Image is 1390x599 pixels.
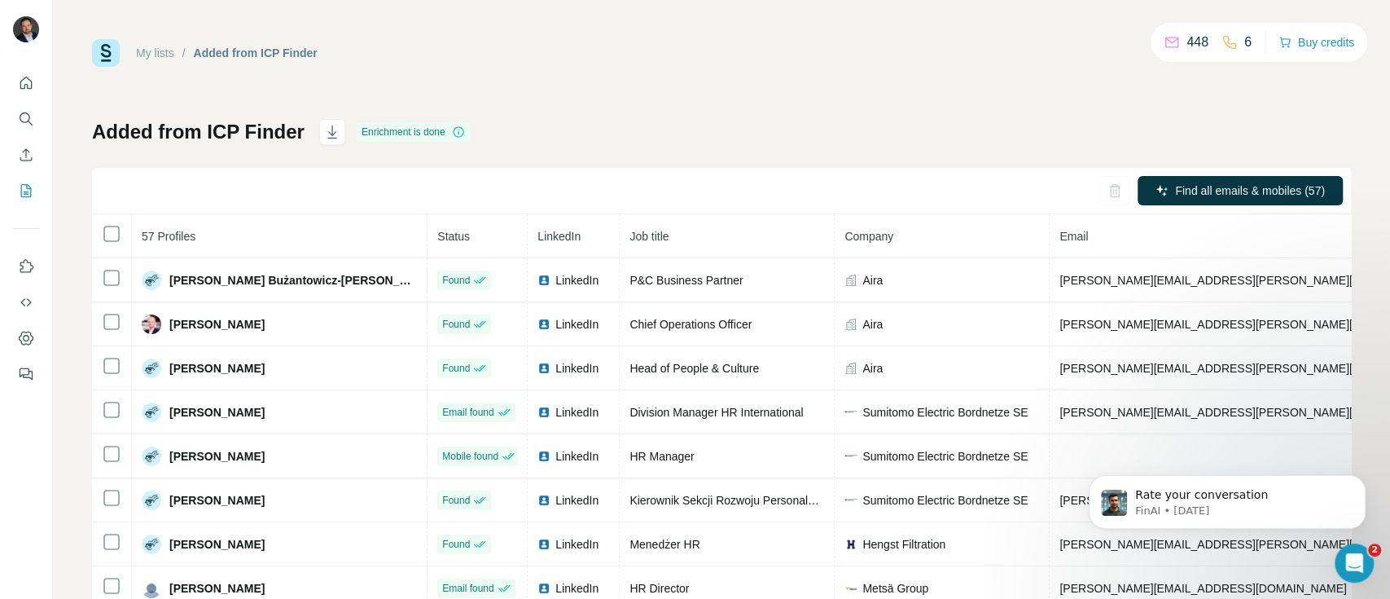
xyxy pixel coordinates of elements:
[13,176,39,205] button: My lists
[629,494,1028,507] span: Kierownik Sekcji Rozwoju Personalnego, Sekcji Rekrutacji i Sekcji Komunikacji
[142,359,161,378] img: Avatar
[136,46,174,59] a: My lists
[629,406,803,419] span: Division Manager HR International
[442,537,470,552] span: Found
[629,538,699,551] span: Menedżer HR
[169,448,265,465] span: [PERSON_NAME]
[629,274,743,287] span: P&C Business Partner
[13,359,39,389] button: Feedback
[862,360,883,377] span: Aira
[844,538,857,551] img: company-logo
[629,450,694,463] span: HR Manager
[1059,230,1088,243] span: Email
[92,39,120,67] img: Surfe Logo
[537,230,581,243] span: LinkedIn
[169,360,265,377] span: [PERSON_NAME]
[537,494,550,507] img: LinkedIn logo
[844,406,857,419] img: company-logo
[142,315,161,334] img: Avatar
[357,122,470,142] div: Enrichment is done
[442,273,470,288] span: Found
[629,230,669,243] span: Job title
[629,362,759,375] span: Head of People & Culture
[1175,183,1325,199] span: Find all emails & mobiles (57)
[555,448,599,465] span: LinkedIn
[844,585,857,591] img: company-logo
[182,45,186,61] li: /
[437,230,470,243] span: Status
[194,45,318,61] div: Added from ICP Finder
[13,68,39,98] button: Quick start
[555,272,599,288] span: LinkedIn
[555,580,599,597] span: LinkedIn
[142,271,161,290] img: Avatar
[169,492,265,509] span: [PERSON_NAME]
[629,582,689,595] span: HR Director
[13,140,39,170] button: Enrich CSV
[13,104,39,134] button: Search
[537,406,550,419] img: LinkedIn logo
[1368,544,1381,557] span: 2
[537,318,550,331] img: LinkedIn logo
[555,404,599,421] span: LinkedIn
[1278,31,1354,54] button: Buy credits
[1186,33,1208,52] p: 448
[862,536,945,553] span: Hengst Filtration
[142,535,161,554] img: Avatar
[13,252,39,281] button: Use Surfe on LinkedIn
[1335,544,1374,583] iframe: Intercom live chat
[844,230,893,243] span: Company
[442,405,493,420] span: Email found
[169,272,417,288] span: [PERSON_NAME] Bużantowicz-[PERSON_NAME]
[555,536,599,553] span: LinkedIn
[1244,33,1252,52] p: 6
[442,449,498,464] span: Mobile found
[169,536,265,553] span: [PERSON_NAME]
[862,272,883,288] span: Aira
[537,582,550,595] img: LinkedIn logo
[537,450,550,463] img: LinkedIn logo
[844,494,857,507] img: company-logo
[555,316,599,333] span: LinkedIn
[537,274,550,287] img: LinkedIn logo
[13,288,39,317] button: Use Surfe API
[442,317,470,332] span: Found
[629,318,752,331] span: Chief Operations Officer
[13,16,39,42] img: Avatar
[442,493,470,508] span: Found
[442,361,470,376] span: Found
[142,579,161,598] img: Avatar
[169,580,265,597] span: [PERSON_NAME]
[442,581,493,596] span: Email found
[1064,441,1390,555] iframe: Intercom notifications message
[862,404,1028,421] span: Sumitomo Electric Bordnetze SE
[862,316,883,333] span: Aira
[169,404,265,421] span: [PERSON_NAME]
[862,492,1028,509] span: Sumitomo Electric Bordnetze SE
[1138,176,1343,205] button: Find all emails & mobiles (57)
[92,119,305,145] h1: Added from ICP Finder
[142,230,195,243] span: 57 Profiles
[169,316,265,333] span: [PERSON_NAME]
[13,324,39,353] button: Dashboard
[142,403,161,422] img: Avatar
[1059,582,1346,595] span: [PERSON_NAME][EMAIL_ADDRESS][DOMAIN_NAME]
[555,492,599,509] span: LinkedIn
[862,448,1028,465] span: Sumitomo Electric Bordnetze SE
[555,360,599,377] span: LinkedIn
[142,447,161,466] img: Avatar
[862,580,928,597] span: Metsä Group
[537,362,550,375] img: LinkedIn logo
[142,491,161,510] img: Avatar
[844,450,857,463] img: company-logo
[537,538,550,551] img: LinkedIn logo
